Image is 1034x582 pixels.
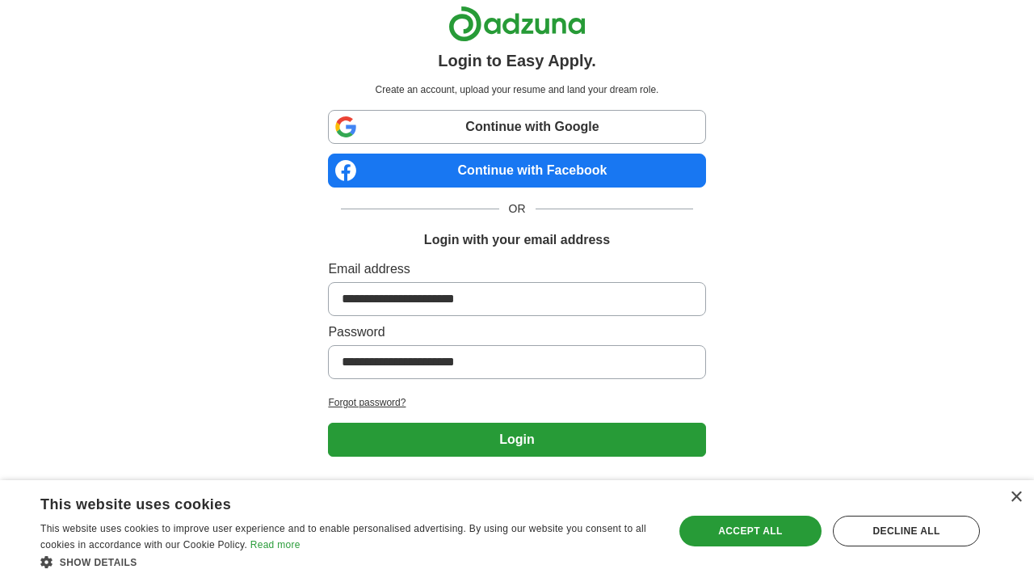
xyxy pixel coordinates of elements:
a: Continue with Google [328,110,705,144]
div: Decline all [833,516,980,546]
label: Password [328,323,705,342]
p: Create an account, upload your resume and land your dream role. [331,82,702,97]
a: Forgot password? [328,395,705,410]
button: Login [328,423,705,457]
div: This website uses cookies [40,490,615,514]
div: Accept all [679,516,822,546]
div: Close [1010,491,1022,504]
a: Continue with Facebook [328,154,705,188]
span: OR [499,200,536,217]
span: Show details [60,557,137,568]
label: Email address [328,259,705,279]
a: Read more, opens a new window [250,539,301,550]
h1: Login to Easy Apply. [438,48,596,73]
img: Adzuna logo [448,6,586,42]
div: Show details [40,554,655,570]
h1: Login with your email address [424,230,610,250]
span: This website uses cookies to improve user experience and to enable personalised advertising. By u... [40,523,646,550]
